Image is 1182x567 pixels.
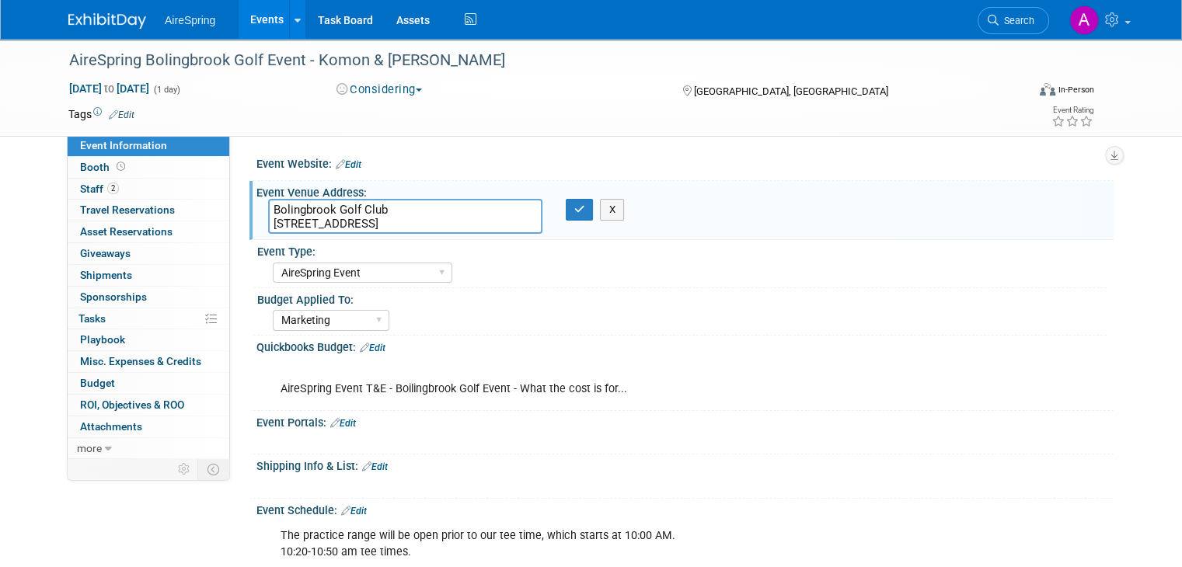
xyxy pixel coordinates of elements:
[68,395,229,416] a: ROI, Objectives & ROO
[341,506,367,517] a: Edit
[362,461,388,472] a: Edit
[68,135,229,156] a: Event Information
[360,343,385,353] a: Edit
[64,47,1007,75] div: AireSpring Bolingbrook Golf Event - Komon & [PERSON_NAME]
[113,161,128,172] span: Booth not reserved yet
[80,398,184,411] span: ROI, Objectives & ROO
[80,183,119,195] span: Staff
[943,81,1094,104] div: Event Format
[80,290,147,303] span: Sponsorships
[68,329,229,350] a: Playbook
[1051,106,1093,114] div: Event Rating
[256,411,1114,431] div: Event Portals:
[68,438,229,459] a: more
[336,159,361,170] a: Edit
[80,161,128,173] span: Booth
[68,157,229,178] a: Booth
[165,14,215,26] span: AireSpring
[270,358,947,405] div: AireSpring Event T&E - Boilingbrook Golf Event - What the cost is for...
[331,82,428,98] button: Considering
[102,82,117,95] span: to
[68,13,146,29] img: ExhibitDay
[77,442,102,454] span: more
[109,110,134,120] a: Edit
[78,312,106,325] span: Tasks
[256,336,1114,356] div: Quickbooks Budget:
[68,308,229,329] a: Tasks
[80,377,115,389] span: Budget
[152,85,180,95] span: (1 day)
[80,225,173,238] span: Asset Reservations
[68,106,134,122] td: Tags
[68,416,229,437] a: Attachments
[68,243,229,264] a: Giveaways
[1069,5,1099,35] img: Angie Handal
[80,420,142,433] span: Attachments
[68,373,229,394] a: Budget
[68,179,229,200] a: Staff2
[68,265,229,286] a: Shipments
[256,454,1114,475] div: Shipping Info & List:
[80,247,131,259] span: Giveaways
[68,221,229,242] a: Asset Reservations
[107,183,119,194] span: 2
[80,333,125,346] span: Playbook
[256,499,1114,519] div: Event Schedule:
[171,459,198,479] td: Personalize Event Tab Strip
[1040,83,1055,96] img: Format-Inperson.png
[600,199,624,221] button: X
[978,7,1049,34] a: Search
[198,459,230,479] td: Toggle Event Tabs
[257,288,1107,308] div: Budget Applied To:
[1058,84,1094,96] div: In-Person
[68,287,229,308] a: Sponsorships
[68,82,150,96] span: [DATE] [DATE]
[330,418,356,429] a: Edit
[80,203,175,216] span: Travel Reservations
[68,351,229,372] a: Misc. Expenses & Credits
[68,200,229,221] a: Travel Reservations
[256,181,1114,200] div: Event Venue Address:
[694,85,888,97] span: [GEOGRAPHIC_DATA], [GEOGRAPHIC_DATA]
[80,139,167,151] span: Event Information
[256,152,1114,172] div: Event Website:
[80,269,132,281] span: Shipments
[999,15,1034,26] span: Search
[257,240,1107,259] div: Event Type:
[80,355,201,367] span: Misc. Expenses & Credits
